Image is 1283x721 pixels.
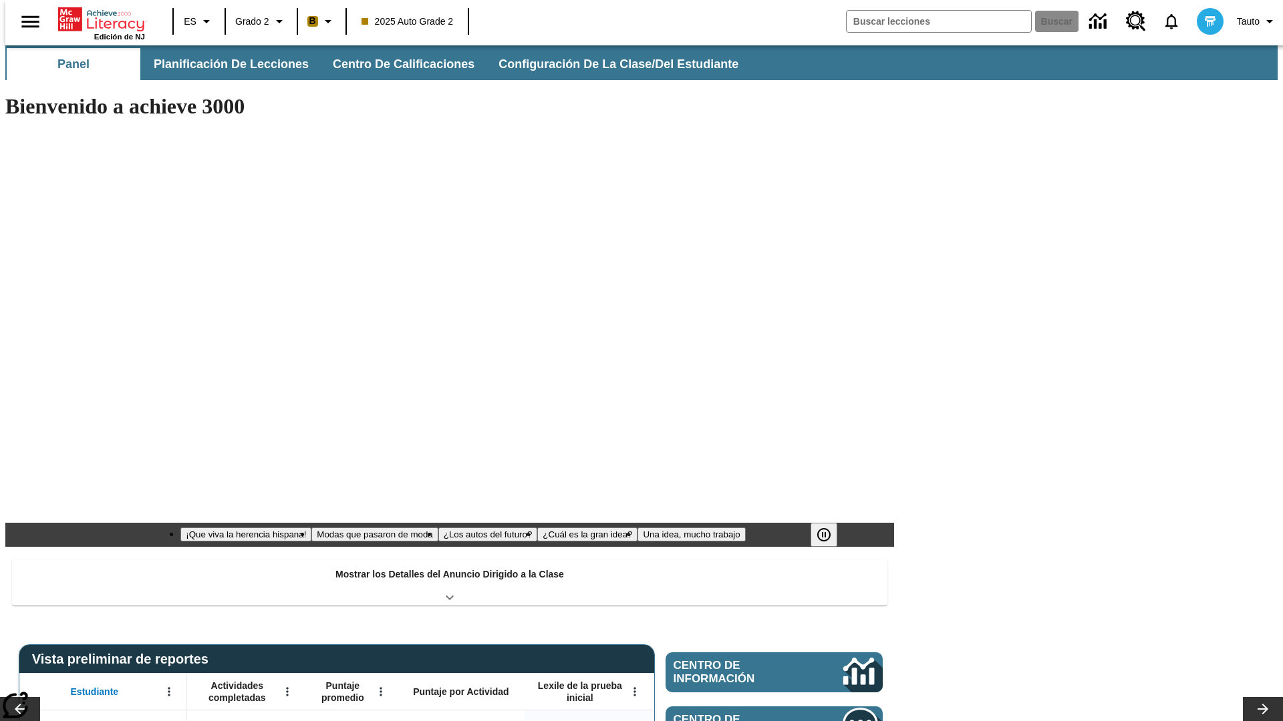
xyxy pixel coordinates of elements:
[333,57,474,72] span: Centro de calificaciones
[488,48,749,80] button: Configuración de la clase/del estudiante
[1189,4,1232,39] button: Escoja un nuevo avatar
[438,527,538,541] button: Diapositiva 3 ¿Los autos del futuro?
[7,48,140,80] button: Panel
[847,11,1031,32] input: Buscar campo
[531,680,629,704] span: Lexile de la prueba inicial
[32,652,215,667] span: Vista preliminar de reportes
[666,652,883,692] a: Centro de información
[1237,15,1260,29] span: Tauto
[230,9,293,33] button: Grado: Grado 2, Elige un grado
[180,527,311,541] button: Diapositiva 1 ¡Que viva la herencia hispana!
[12,559,887,606] div: Mostrar los Detalles del Anuncio Dirigido a la Clase
[674,659,799,686] span: Centro de información
[58,6,145,33] a: Portada
[58,5,145,41] div: Portada
[637,527,745,541] button: Diapositiva 5 Una idea, mucho trabajo
[94,33,145,41] span: Edición de NJ
[11,2,50,41] button: Abrir el menú lateral
[1118,3,1154,39] a: Centro de recursos, Se abrirá en una pestaña nueva.
[71,686,119,698] span: Estudiante
[154,57,309,72] span: Planificación de lecciones
[362,15,454,29] span: 2025 Auto Grade 2
[311,680,375,704] span: Puntaje promedio
[193,680,281,704] span: Actividades completadas
[159,682,179,702] button: Abrir menú
[277,682,297,702] button: Abrir menú
[1081,3,1118,40] a: Centro de información
[322,48,485,80] button: Centro de calificaciones
[413,686,509,698] span: Puntaje por Actividad
[371,682,391,702] button: Abrir menú
[5,48,750,80] div: Subbarra de navegación
[1243,697,1283,721] button: Carrusel de lecciones, seguir
[811,523,837,547] button: Pausar
[5,45,1278,80] div: Subbarra de navegación
[143,48,319,80] button: Planificación de lecciones
[1197,8,1224,35] img: avatar image
[1232,9,1283,33] button: Perfil/Configuración
[309,13,316,29] span: B
[498,57,738,72] span: Configuración de la clase/del estudiante
[302,9,341,33] button: Boost El color de la clase es anaranjado claro. Cambiar el color de la clase.
[57,57,90,72] span: Panel
[1154,4,1189,39] a: Notificaciones
[625,682,645,702] button: Abrir menú
[178,9,221,33] button: Lenguaje: ES, Selecciona un idioma
[5,94,894,119] h1: Bienvenido a achieve 3000
[235,15,269,29] span: Grado 2
[184,15,196,29] span: ES
[335,567,564,581] p: Mostrar los Detalles del Anuncio Dirigido a la Clase
[537,527,637,541] button: Diapositiva 4 ¿Cuál es la gran idea?
[811,523,851,547] div: Pausar
[311,527,438,541] button: Diapositiva 2 Modas que pasaron de moda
